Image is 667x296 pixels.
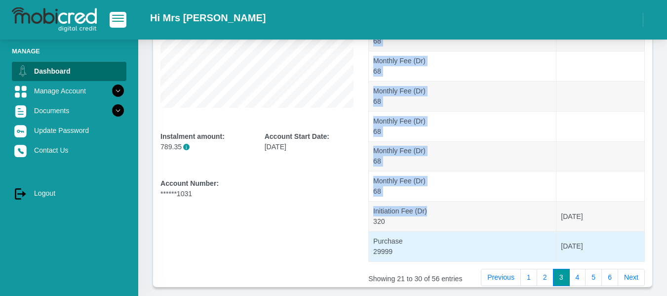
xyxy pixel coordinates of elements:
span: i [183,144,190,150]
a: Logout [12,184,126,203]
td: Purchase 29999 [369,231,556,261]
a: 4 [569,269,586,287]
td: Monthly Fee (Dr) 68 [369,171,556,201]
img: logo-mobicred.svg [12,7,97,32]
td: [DATE] [556,201,644,231]
p: 789.35 [160,142,250,152]
td: [DATE] [556,231,644,261]
a: Update Password [12,121,126,140]
a: Documents [12,101,126,120]
a: Manage Account [12,82,126,100]
a: Dashboard [12,62,126,81]
b: Account Start Date: [265,132,329,140]
td: Monthly Fee (Dr) 68 [369,81,556,111]
a: Contact Us [12,141,126,160]
a: 1 [520,269,537,287]
li: Manage [12,46,126,56]
div: Showing 21 to 30 of 56 entries [368,268,475,284]
a: 3 [553,269,570,287]
b: Instalment amount: [160,132,225,140]
td: Monthly Fee (Dr) 68 [369,111,556,141]
td: Initiation Fee (Dr) 320 [369,201,556,231]
td: Monthly Fee (Dr) 68 [369,141,556,171]
td: Monthly Fee (Dr) 68 [369,51,556,81]
a: Next [618,269,645,287]
a: 6 [601,269,618,287]
h2: Hi Mrs [PERSON_NAME] [150,12,266,24]
b: Account Number: [160,179,219,187]
div: [DATE] [265,131,354,152]
a: 5 [585,269,602,287]
a: Previous [481,269,521,287]
a: 2 [537,269,553,287]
